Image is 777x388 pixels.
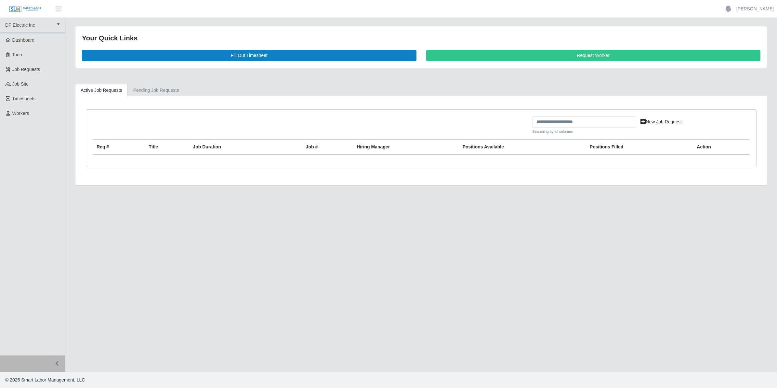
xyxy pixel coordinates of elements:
a: [PERSON_NAME] [736,6,774,12]
a: Pending Job Requests [128,84,185,97]
span: Job Requests [12,67,40,72]
a: Fill Out Timesheet [82,50,416,61]
img: SLM Logo [9,6,42,13]
span: job site [12,81,29,87]
th: Req # [93,140,145,155]
span: Timesheets [12,96,36,101]
th: Positions Filled [586,140,693,155]
span: Dashboard [12,37,35,43]
span: © 2025 Smart Labor Management, LLC [5,377,85,382]
th: Hiring Manager [353,140,458,155]
small: Searching by all columns [532,129,636,134]
a: New Job Request [636,116,686,128]
span: Todo [12,52,22,57]
div: Your Quick Links [82,33,760,43]
th: Positions Available [459,140,586,155]
span: Workers [12,111,29,116]
th: Title [145,140,189,155]
th: Job Duration [189,140,282,155]
th: Action [693,140,750,155]
a: Active Job Requests [75,84,128,97]
th: Job # [302,140,353,155]
a: Request Worker [426,50,761,61]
